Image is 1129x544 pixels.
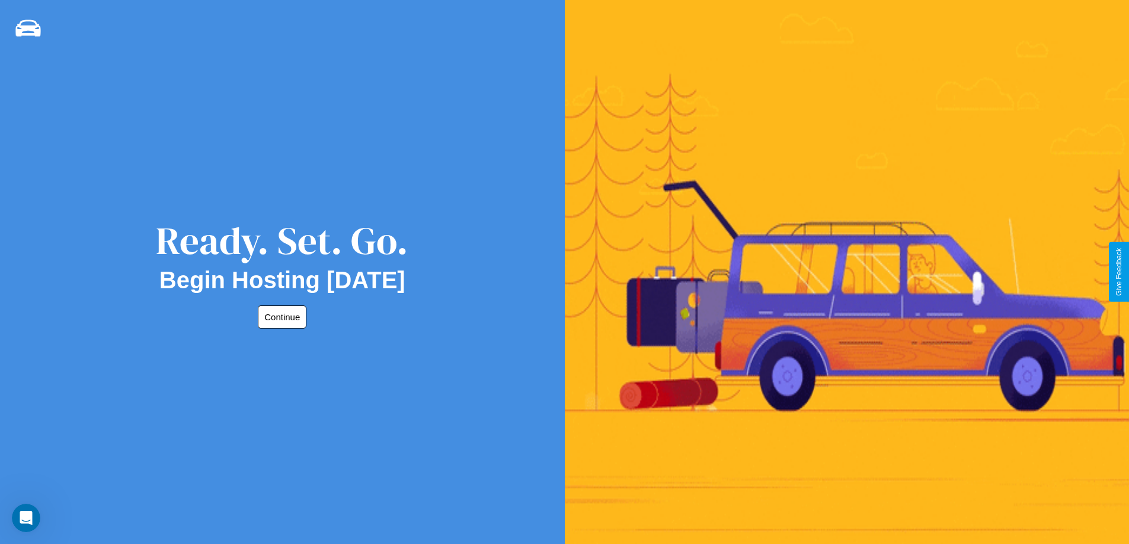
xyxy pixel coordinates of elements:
iframe: Intercom live chat [12,504,40,532]
h2: Begin Hosting [DATE] [159,267,405,294]
button: Continue [258,305,306,329]
div: Give Feedback [1115,248,1123,296]
div: Ready. Set. Go. [156,214,408,267]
